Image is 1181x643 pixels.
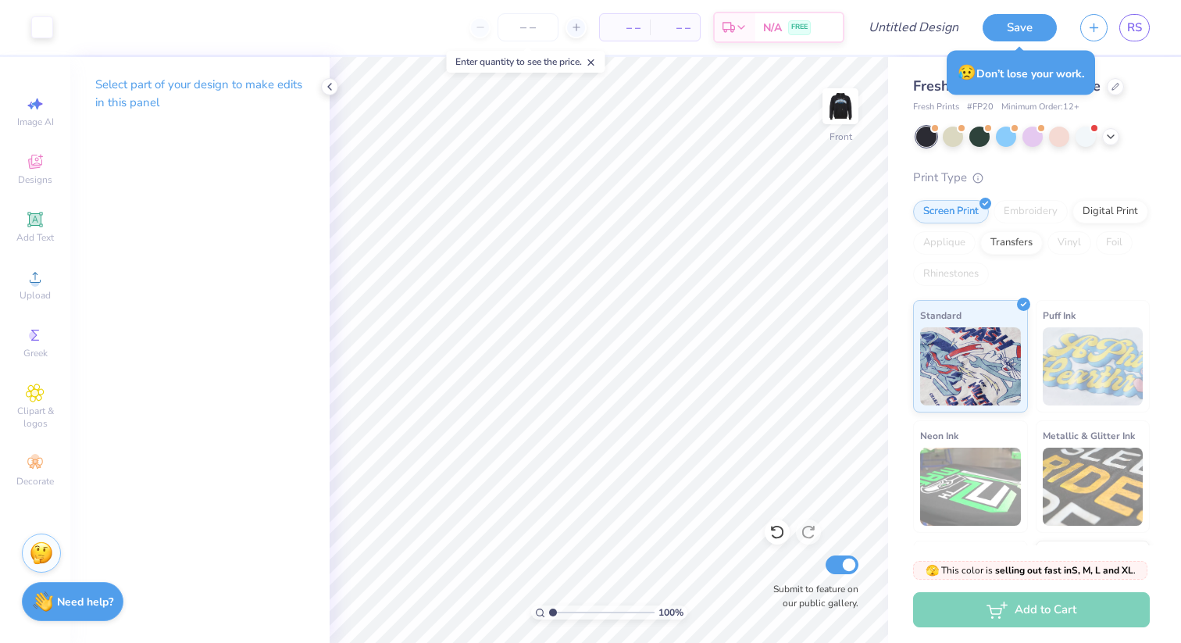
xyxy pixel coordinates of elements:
span: 100 % [658,605,683,620]
span: RS [1127,19,1142,37]
div: Digital Print [1072,200,1148,223]
div: Transfers [980,231,1043,255]
span: Designs [18,173,52,186]
span: Greek [23,347,48,359]
p: Select part of your design to make edits in this panel [95,76,305,112]
strong: Need help? [57,595,113,609]
div: Don’t lose your work. [947,51,1095,95]
a: RS [1119,14,1150,41]
span: Image AI [17,116,54,128]
span: Fresh Prints [913,101,959,114]
input: Untitled Design [856,12,971,43]
span: 🫣 [926,563,939,578]
div: Embroidery [994,200,1068,223]
span: FREE [791,22,808,33]
div: Front [830,130,852,144]
div: Screen Print [913,200,989,223]
div: Applique [913,231,976,255]
span: – – [659,20,690,36]
span: This color is . [926,563,1136,577]
span: Metallic & Glitter Ink [1043,427,1135,444]
span: Puff Ink [1043,307,1076,323]
img: Neon Ink [920,448,1021,526]
span: Minimum Order: 12 + [1001,101,1079,114]
span: 😥 [958,63,976,83]
div: Rhinestones [913,263,989,286]
img: Front [825,91,856,122]
span: Decorate [16,475,54,488]
span: Standard [920,307,962,323]
span: Clipart & logos [8,405,62,430]
span: Neon Ink [920,427,958,444]
span: Fresh Prints Bond St Hoodie [913,77,1101,95]
span: Upload [20,289,51,302]
span: # FP20 [967,101,994,114]
div: Print Type [913,169,1150,187]
span: – – [609,20,640,36]
img: Metallic & Glitter Ink [1043,448,1144,526]
strong: selling out fast in S, M, L and XL [995,564,1133,577]
div: Foil [1096,231,1133,255]
div: Vinyl [1047,231,1091,255]
span: Add Text [16,231,54,244]
img: Puff Ink [1043,327,1144,405]
button: Save [983,14,1057,41]
div: Enter quantity to see the price. [447,51,605,73]
img: Standard [920,327,1021,405]
label: Submit to feature on our public gallery. [765,582,858,610]
span: N/A [763,20,782,36]
input: – – [498,13,558,41]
